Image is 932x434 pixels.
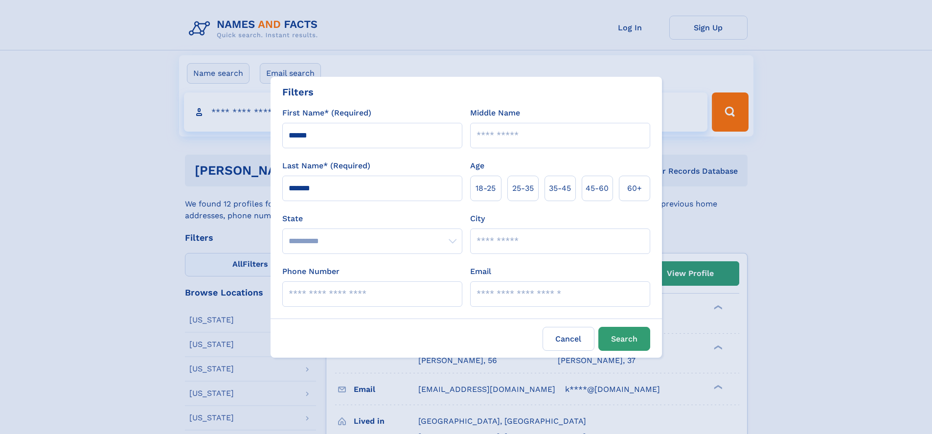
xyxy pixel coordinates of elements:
span: 60+ [627,183,642,194]
button: Search [598,327,650,351]
label: Cancel [543,327,594,351]
span: 25‑35 [512,183,534,194]
label: Phone Number [282,266,340,277]
label: State [282,213,462,225]
span: 45‑60 [586,183,609,194]
label: Middle Name [470,107,520,119]
span: 18‑25 [476,183,496,194]
label: Email [470,266,491,277]
label: Last Name* (Required) [282,160,370,172]
div: Filters [282,85,314,99]
label: First Name* (Required) [282,107,371,119]
label: City [470,213,485,225]
label: Age [470,160,484,172]
span: 35‑45 [549,183,571,194]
